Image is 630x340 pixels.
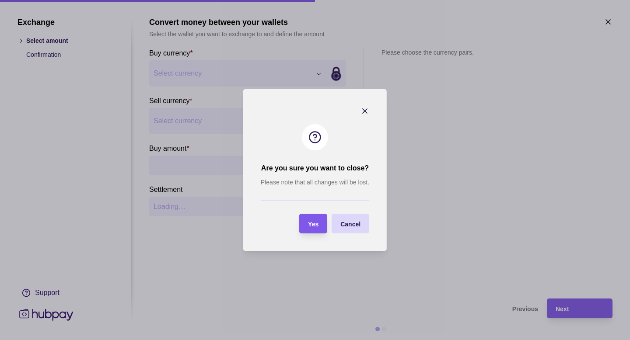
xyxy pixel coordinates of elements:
h2: Are you sure you want to close? [261,163,369,173]
button: Yes [299,214,327,233]
p: Please note that all changes will be lost. [261,177,369,187]
button: Cancel [332,214,369,233]
span: Cancel [340,221,360,228]
span: Yes [308,221,318,228]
